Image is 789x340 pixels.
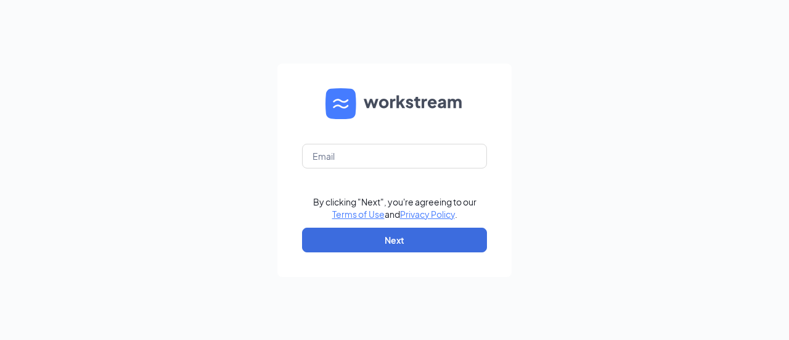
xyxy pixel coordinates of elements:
button: Next [302,228,487,252]
img: WS logo and Workstream text [325,88,464,119]
div: By clicking "Next", you're agreeing to our and . [313,196,476,220]
input: Email [302,144,487,168]
a: Terms of Use [332,209,385,220]
a: Privacy Policy [400,209,455,220]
